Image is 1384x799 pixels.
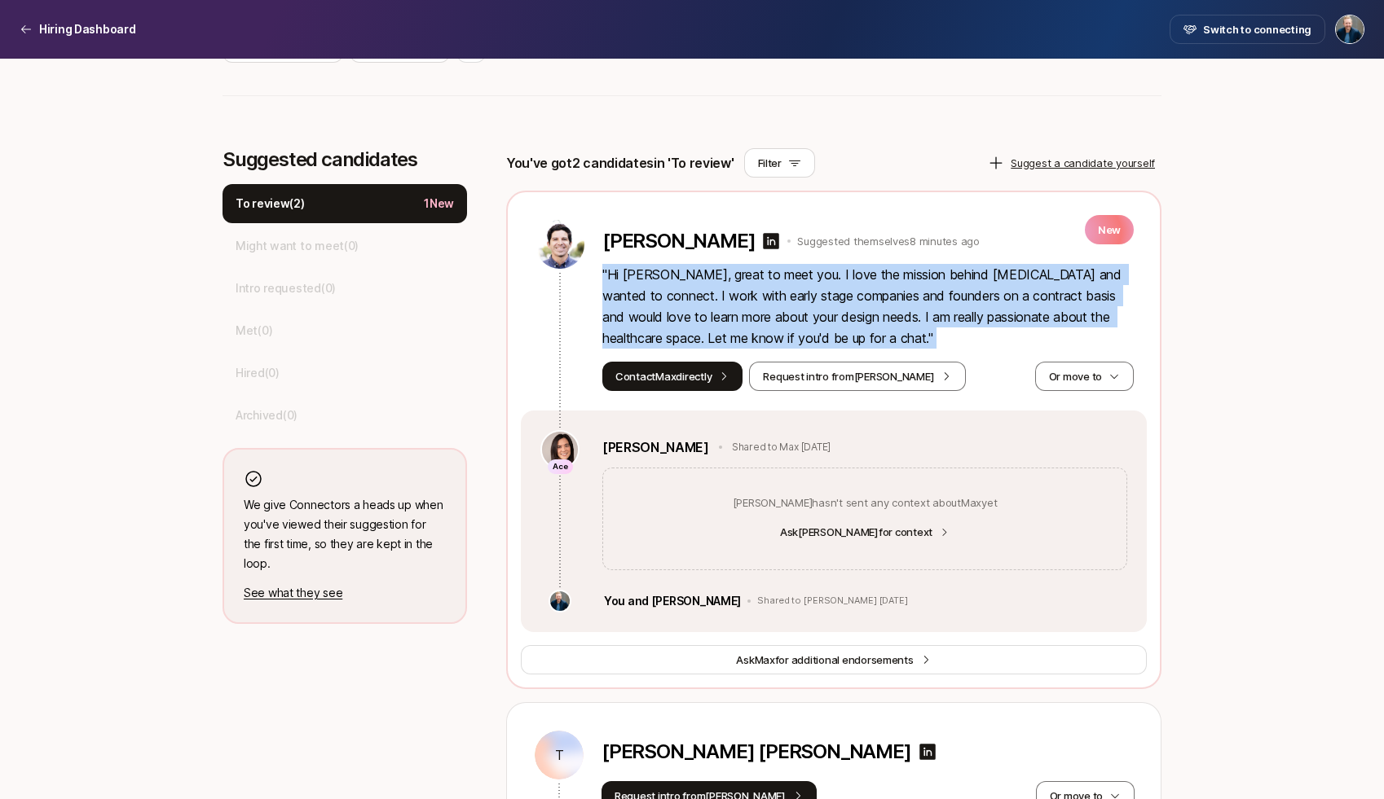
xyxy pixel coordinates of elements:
[244,583,446,603] p: See what they see
[521,645,1147,674] button: AskMaxfor additional endorsements
[39,20,136,39] p: Hiring Dashboard
[1336,15,1364,43] img: Sagan Schultz
[757,595,908,607] p: Shared to [PERSON_NAME] [DATE]
[602,230,755,252] p: [PERSON_NAME]
[749,362,966,391] button: Request intro from[PERSON_NAME]
[744,148,815,178] button: Filter
[755,653,775,666] span: Max
[555,745,564,765] p: T
[542,432,578,468] img: 71d7b91d_d7cb_43b4_a7ea_a9b2f2cc6e03.jpg
[1203,21,1311,37] span: Switch to connecting
[244,495,446,573] p: We give Connectors a heads up when you've viewed their suggestion for the first time, so they are...
[1170,15,1325,44] button: Switch to connecting
[236,363,280,383] p: Hired ( 0 )
[770,520,959,543] button: Ask[PERSON_NAME]for context
[602,264,1134,349] p: " Hi [PERSON_NAME], great to meet you. I love the mission behind [MEDICAL_DATA] and wanted to con...
[736,652,913,668] span: Ask for additional endorsements
[506,152,734,173] p: You've got 2 candidates in 'To review'
[733,494,998,511] p: [PERSON_NAME] hasn't sent any context about Max yet
[550,591,570,611] img: ACg8ocLS2l1zMprXYdipp7mfi5ZAPgYYEnnfB-SEFN0Ix-QHc6UIcGI=s160-c
[1035,362,1134,391] button: Or move to
[1085,215,1134,244] p: New
[236,236,359,256] p: Might want to meet ( 0 )
[1011,155,1155,171] p: Suggest a candidate yourself
[602,362,743,391] button: ContactMaxdirectly
[236,194,305,213] p: To review ( 2 )
[223,148,467,171] p: Suggested candidates
[602,740,911,763] p: [PERSON_NAME] [PERSON_NAME]
[553,460,568,474] p: Ace
[604,591,741,611] p: You and [PERSON_NAME]
[1335,15,1364,44] button: Sagan Schultz
[424,194,454,213] p: 1 New
[732,440,831,454] p: Shared to Max [DATE]
[236,279,336,298] p: Intro requested ( 0 )
[236,321,272,340] p: Met ( 0 )
[236,406,298,425] p: Archived ( 0 )
[602,437,709,458] a: [PERSON_NAME]
[536,220,584,269] img: ACg8ocI1OIWUqWSfZ3VYqnl_uTjXm4WaO8FRvZEIcH_KbR7e9hHA6Gfx=s160-c
[797,233,979,249] p: Suggested themselves 8 minutes ago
